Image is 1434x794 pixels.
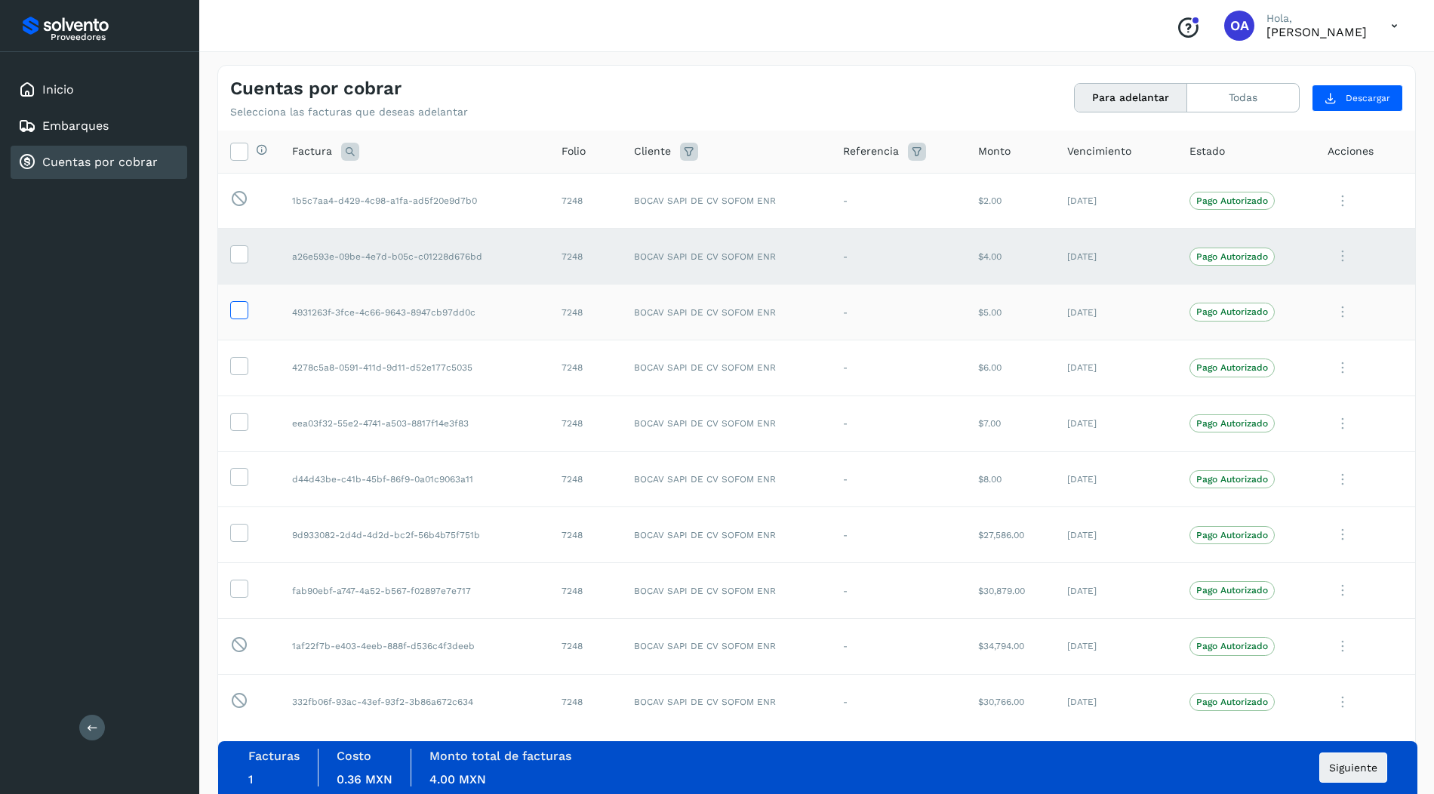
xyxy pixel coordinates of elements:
[831,563,966,619] td: -
[1196,530,1268,540] p: Pago Autorizado
[966,340,1055,395] td: $6.00
[1328,143,1374,159] span: Acciones
[966,507,1055,563] td: $27,586.00
[280,229,549,285] td: a26e593e-09be-4e7d-b05c-c01228d676bd
[1187,84,1299,112] button: Todas
[280,173,549,229] td: 1b5c7aa4-d429-4c98-a1fa-ad5f20e9d7b0
[622,395,831,451] td: BOCAV SAPI DE CV SOFOM ENR
[831,340,966,395] td: -
[429,749,571,763] label: Monto total de facturas
[978,143,1011,159] span: Monto
[280,285,549,340] td: 4931263f-3fce-4c66-9643-8947cb97dd0c
[831,229,966,285] td: -
[51,32,181,42] p: Proveedores
[1067,143,1131,159] span: Vencimiento
[1196,306,1268,317] p: Pago Autorizado
[966,395,1055,451] td: $7.00
[622,451,831,507] td: BOCAV SAPI DE CV SOFOM ENR
[1189,143,1225,159] span: Estado
[280,507,549,563] td: 9d933082-2d4d-4d2d-bc2f-56b4b75f751b
[1312,85,1403,112] button: Descargar
[549,395,622,451] td: 7248
[1055,451,1177,507] td: [DATE]
[11,109,187,143] div: Embarques
[562,143,586,159] span: Folio
[280,451,549,507] td: d44d43be-c41b-45bf-86f9-0a01c9063a11
[11,146,187,179] div: Cuentas por cobrar
[966,173,1055,229] td: $2.00
[831,618,966,674] td: -
[831,395,966,451] td: -
[337,749,371,763] label: Costo
[831,285,966,340] td: -
[966,618,1055,674] td: $34,794.00
[549,507,622,563] td: 7248
[1196,362,1268,373] p: Pago Autorizado
[831,451,966,507] td: -
[292,143,332,159] span: Factura
[831,507,966,563] td: -
[11,73,187,106] div: Inicio
[549,229,622,285] td: 7248
[622,229,831,285] td: BOCAV SAPI DE CV SOFOM ENR
[429,772,486,786] span: 4.00 MXN
[1055,563,1177,619] td: [DATE]
[622,563,831,619] td: BOCAV SAPI DE CV SOFOM ENR
[280,618,549,674] td: 1af22f7b-e403-4eeb-888f-d536c4f3deeb
[549,563,622,619] td: 7248
[549,618,622,674] td: 7248
[549,451,622,507] td: 7248
[549,340,622,395] td: 7248
[831,173,966,229] td: -
[337,772,392,786] span: 0.36 MXN
[1055,285,1177,340] td: [DATE]
[549,173,622,229] td: 7248
[966,229,1055,285] td: $4.00
[248,772,253,786] span: 1
[1196,474,1268,485] p: Pago Autorizado
[966,674,1055,730] td: $30,766.00
[966,451,1055,507] td: $8.00
[622,618,831,674] td: BOCAV SAPI DE CV SOFOM ENR
[966,285,1055,340] td: $5.00
[549,674,622,730] td: 7248
[1055,618,1177,674] td: [DATE]
[1196,697,1268,707] p: Pago Autorizado
[42,155,158,169] a: Cuentas por cobrar
[1055,674,1177,730] td: [DATE]
[1055,395,1177,451] td: [DATE]
[622,507,831,563] td: BOCAV SAPI DE CV SOFOM ENR
[230,106,468,118] p: Selecciona las facturas que deseas adelantar
[1075,84,1187,112] button: Para adelantar
[622,340,831,395] td: BOCAV SAPI DE CV SOFOM ENR
[280,674,549,730] td: 332fb06f-93ac-43ef-93f2-3b86a672c634
[843,143,899,159] span: Referencia
[1055,229,1177,285] td: [DATE]
[280,395,549,451] td: eea03f32-55e2-4741-a503-8817f14e3f83
[1329,762,1377,773] span: Siguiente
[230,78,402,100] h4: Cuentas por cobrar
[966,563,1055,619] td: $30,879.00
[1055,173,1177,229] td: [DATE]
[1196,641,1268,651] p: Pago Autorizado
[42,82,74,97] a: Inicio
[280,340,549,395] td: 4278c5a8-0591-411d-9d11-d52e177c5035
[1266,12,1367,25] p: Hola,
[1055,507,1177,563] td: [DATE]
[1196,195,1268,206] p: Pago Autorizado
[248,749,300,763] label: Facturas
[549,285,622,340] td: 7248
[1196,585,1268,595] p: Pago Autorizado
[1055,340,1177,395] td: [DATE]
[622,173,831,229] td: BOCAV SAPI DE CV SOFOM ENR
[1196,418,1268,429] p: Pago Autorizado
[831,674,966,730] td: -
[634,143,671,159] span: Cliente
[1319,752,1387,783] button: Siguiente
[42,118,109,133] a: Embarques
[280,563,549,619] td: fab90ebf-a747-4a52-b567-f02897e7e717
[1346,91,1390,105] span: Descargar
[622,674,831,730] td: BOCAV SAPI DE CV SOFOM ENR
[1266,25,1367,39] p: OSCAR ARZATE LEIJA
[622,285,831,340] td: BOCAV SAPI DE CV SOFOM ENR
